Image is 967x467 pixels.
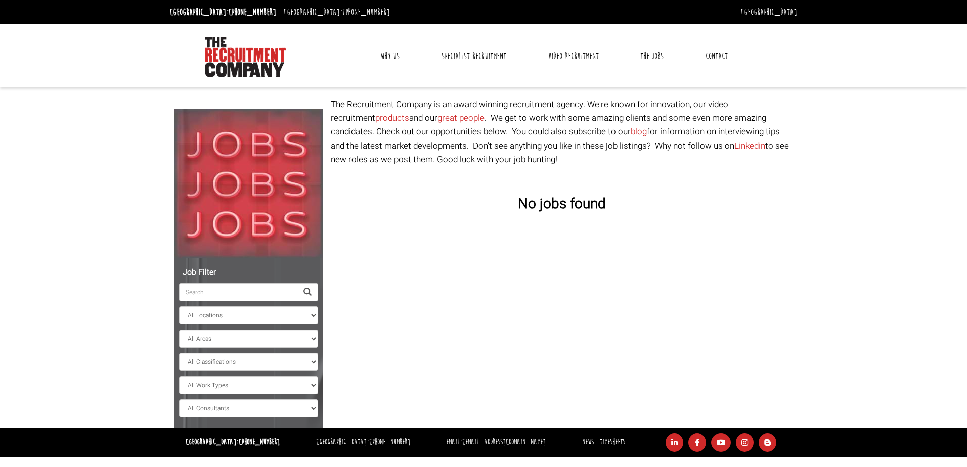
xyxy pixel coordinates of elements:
[331,197,794,212] h3: No jobs found
[698,43,735,69] a: Contact
[741,7,797,18] a: [GEOGRAPHIC_DATA]
[179,283,297,301] input: Search
[342,7,390,18] a: [PHONE_NUMBER]
[239,437,280,447] a: [PHONE_NUMBER]
[600,437,625,447] a: Timesheets
[179,268,318,277] h5: Job Filter
[229,7,276,18] a: [PHONE_NUMBER]
[331,98,794,166] p: The Recruitment Company is an award winning recruitment agency. We're known for innovation, our v...
[734,139,765,152] a: Linkedin
[375,112,409,124] a: products
[369,437,410,447] a: [PHONE_NUMBER]
[186,437,280,447] strong: [GEOGRAPHIC_DATA]:
[434,43,514,69] a: Specialist Recruitment
[373,43,407,69] a: Why Us
[314,435,413,450] li: [GEOGRAPHIC_DATA]:
[437,112,485,124] a: great people
[444,435,548,450] li: Email:
[174,109,323,258] img: Jobs, Jobs, Jobs
[167,4,279,20] li: [GEOGRAPHIC_DATA]:
[582,437,594,447] a: News
[633,43,671,69] a: The Jobs
[631,125,647,138] a: blog
[462,437,546,447] a: [EMAIL_ADDRESS][DOMAIN_NAME]
[281,4,392,20] li: [GEOGRAPHIC_DATA]:
[541,43,606,69] a: Video Recruitment
[205,37,286,77] img: The Recruitment Company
